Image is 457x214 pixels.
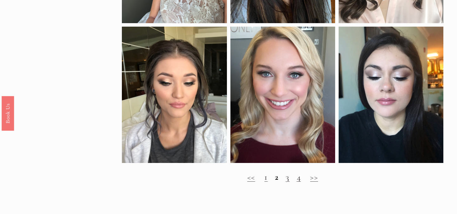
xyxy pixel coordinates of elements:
a: << [247,172,255,182]
a: 4 [297,172,301,182]
a: Book Us [2,96,14,130]
a: 1 [264,172,268,182]
a: 3 [286,172,289,182]
strong: 2 [275,172,279,182]
a: >> [310,172,318,182]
